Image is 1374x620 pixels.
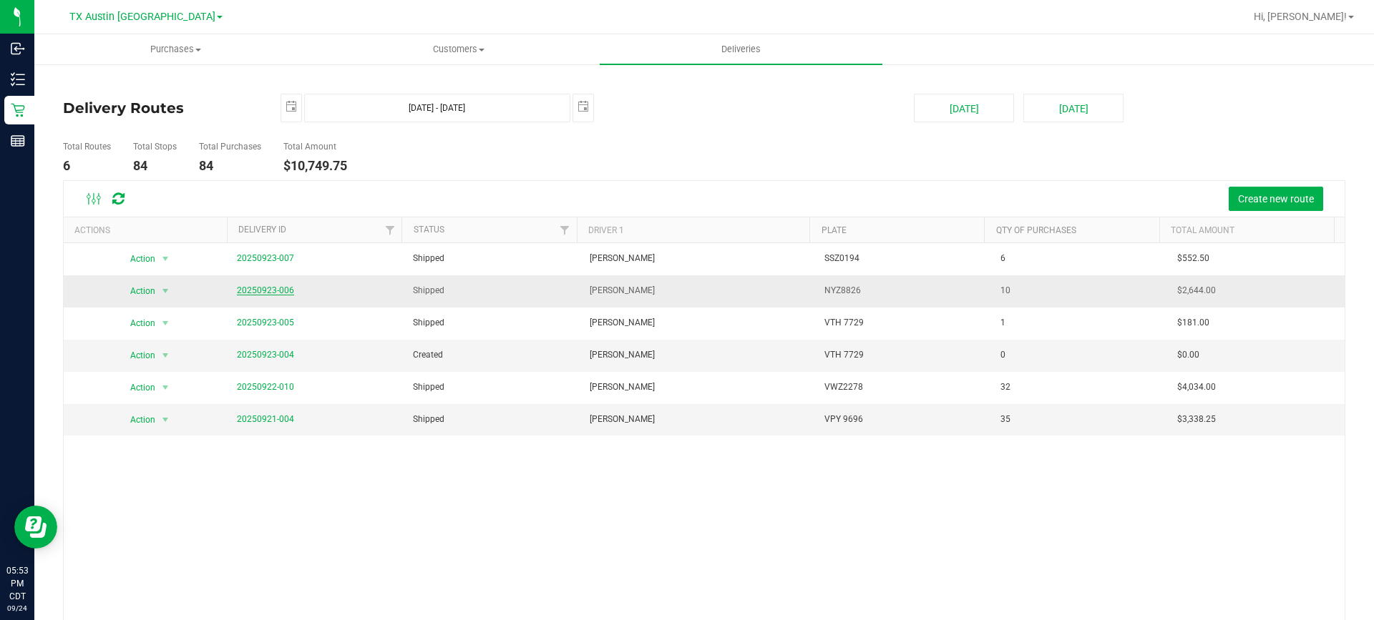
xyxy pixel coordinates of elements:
[996,225,1076,235] a: Qty of Purchases
[413,380,444,394] span: Shipped
[11,72,25,87] inline-svg: Inventory
[1177,316,1209,330] span: $181.00
[63,159,111,173] h4: 6
[702,43,780,56] span: Deliveries
[11,41,25,56] inline-svg: Inbound
[14,506,57,548] iframe: Resource center
[824,348,864,362] span: VTH 7729
[822,225,847,235] a: Plate
[74,225,221,235] div: Actions
[413,348,443,362] span: Created
[237,318,294,328] a: 20250923-005
[1177,348,1199,362] span: $0.00
[69,11,215,23] span: TX Austin [GEOGRAPHIC_DATA]
[237,382,294,392] a: 20250922-010
[63,142,111,152] h5: Total Routes
[117,281,156,301] span: Action
[914,94,1014,122] button: [DATE]
[824,413,863,426] span: VPY 9696
[573,94,593,119] span: select
[117,378,156,398] span: Action
[1238,193,1314,205] span: Create new route
[413,252,444,265] span: Shipped
[157,281,175,301] span: select
[6,564,28,603] p: 05:53 PM CDT
[552,217,576,242] a: Filter
[1177,413,1216,426] span: $3,338.25
[590,252,655,265] span: [PERSON_NAME]
[413,284,444,297] span: Shipped
[414,225,444,235] a: Status
[199,142,261,152] h5: Total Purchases
[199,159,261,173] h4: 84
[157,378,175,398] span: select
[35,43,316,56] span: Purchases
[157,249,175,269] span: select
[237,253,294,263] a: 20250923-007
[6,603,28,614] p: 09/24
[1229,187,1323,211] button: Create new route
[1000,284,1010,297] span: 10
[1023,94,1124,122] button: [DATE]
[117,345,156,365] span: Action
[413,413,444,426] span: Shipped
[1000,380,1010,394] span: 32
[34,34,317,64] a: Purchases
[237,285,294,295] a: 20250923-006
[1000,348,1005,362] span: 0
[237,414,294,424] a: 20250921-004
[11,134,25,148] inline-svg: Reports
[1000,252,1005,265] span: 6
[824,316,864,330] span: VTH 7729
[283,159,347,173] h4: $10,749.75
[824,252,859,265] span: SSZ0194
[577,217,810,242] th: Driver 1
[317,34,600,64] a: Customers
[63,94,259,122] h4: Delivery Routes
[590,348,655,362] span: [PERSON_NAME]
[1000,413,1010,426] span: 35
[157,313,175,333] span: select
[238,225,286,235] a: Delivery ID
[1177,284,1216,297] span: $2,644.00
[590,316,655,330] span: [PERSON_NAME]
[117,249,156,269] span: Action
[133,159,177,173] h4: 84
[237,350,294,360] a: 20250923-004
[413,316,444,330] span: Shipped
[117,313,156,333] span: Action
[1254,11,1347,22] span: Hi, [PERSON_NAME]!
[157,345,175,365] span: select
[281,94,301,119] span: select
[824,284,861,297] span: NYZ8826
[590,284,655,297] span: [PERSON_NAME]
[117,410,156,430] span: Action
[1159,217,1334,242] th: Total Amount
[378,217,401,242] a: Filter
[824,380,863,394] span: VWZ2278
[133,142,177,152] h5: Total Stops
[283,142,347,152] h5: Total Amount
[157,410,175,430] span: select
[1000,316,1005,330] span: 1
[600,34,882,64] a: Deliveries
[590,380,655,394] span: [PERSON_NAME]
[1177,252,1209,265] span: $552.50
[590,413,655,426] span: [PERSON_NAME]
[11,103,25,117] inline-svg: Retail
[318,43,599,56] span: Customers
[1177,380,1216,394] span: $4,034.00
